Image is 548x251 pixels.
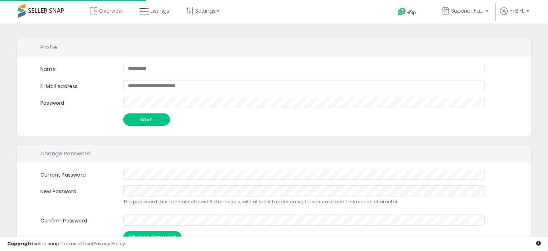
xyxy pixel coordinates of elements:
button: Save [123,113,170,126]
div: seller snap | | [7,241,125,247]
a: Privacy Policy [93,240,125,247]
button: Change Password [123,231,182,243]
label: Password [35,97,118,107]
span: Help [406,9,416,16]
label: E-Mail Address [35,80,118,90]
p: The password must contain at least 8 characters, with at least 1 upper case, 1 lower case and 1 n... [123,198,485,205]
label: Current Password [35,169,118,179]
a: Hi BIFL [500,7,529,23]
label: New Password [35,185,118,195]
div: Change Password [17,144,531,164]
i: Get Help [397,7,406,16]
span: Hi BIFL [509,7,524,14]
strong: Copyright [7,240,34,247]
a: Help [392,2,430,23]
span: Superior Fast Shipping [451,7,484,14]
span: Listings [151,7,169,14]
a: Terms of Use [62,240,92,247]
div: Profile [17,38,531,57]
label: Name [40,65,56,73]
span: Overview [99,7,122,14]
label: Confirm Password [35,215,118,225]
